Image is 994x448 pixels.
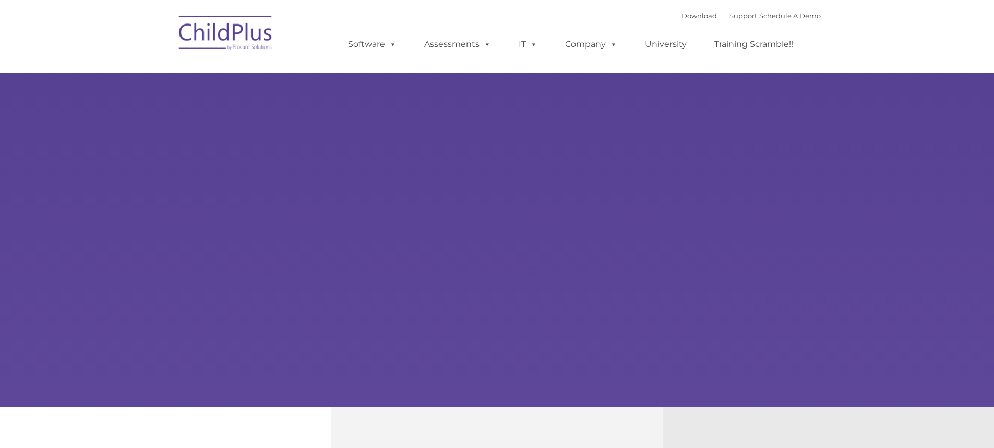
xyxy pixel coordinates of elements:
[414,34,501,55] a: Assessments
[729,11,757,20] a: Support
[508,34,548,55] a: IT
[704,34,804,55] a: Training Scramble!!
[634,34,697,55] a: University
[681,11,821,20] font: |
[338,34,407,55] a: Software
[681,11,717,20] a: Download
[174,8,278,60] img: ChildPlus by Procare Solutions
[555,34,628,55] a: Company
[759,11,821,20] a: Schedule A Demo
